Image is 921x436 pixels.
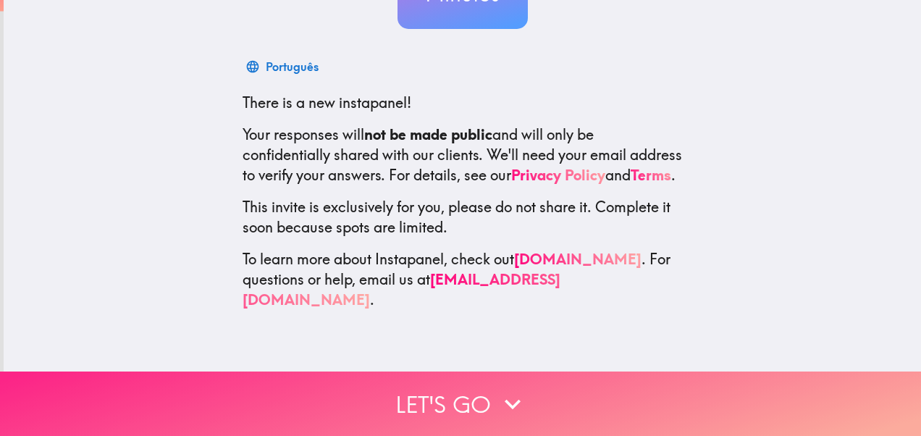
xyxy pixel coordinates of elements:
[243,52,324,81] button: Português
[266,56,319,77] div: Português
[511,166,605,184] a: Privacy Policy
[514,250,642,268] a: [DOMAIN_NAME]
[243,93,411,112] span: There is a new instapanel!
[243,197,683,238] p: This invite is exclusively for you, please do not share it. Complete it soon because spots are li...
[243,249,683,310] p: To learn more about Instapanel, check out . For questions or help, email us at .
[631,166,671,184] a: Terms
[243,270,560,309] a: [EMAIL_ADDRESS][DOMAIN_NAME]
[364,125,492,143] b: not be made public
[243,125,683,185] p: Your responses will and will only be confidentially shared with our clients. We'll need your emai...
